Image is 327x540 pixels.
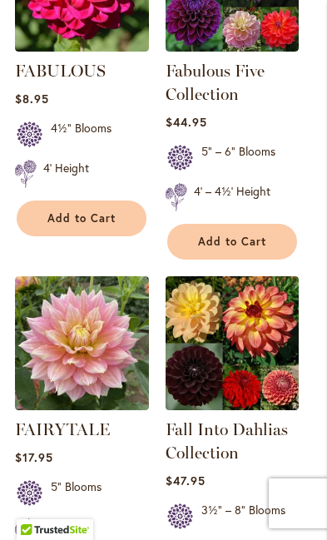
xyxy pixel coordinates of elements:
span: $8.95 [15,91,49,107]
a: FAIRYTALE [15,419,110,439]
a: FABULOUS [15,61,106,81]
a: Fabulous Five Collection [166,61,265,104]
button: Add to Cart [167,224,297,260]
span: Add to Cart [47,211,116,225]
span: $17.95 [15,449,53,465]
div: 5" Blooms [51,478,102,512]
div: 4' – 4½' Height [194,183,270,216]
a: Fall Into Dahlias Collection [166,419,288,463]
div: 4½" Blooms [51,120,111,153]
iframe: Launch Accessibility Center [12,481,59,528]
span: $44.95 [166,114,207,130]
span: Add to Cart [198,235,266,249]
button: Add to Cart [17,201,146,236]
img: Fairytale [15,276,149,410]
img: Fall Into Dahlias Collection [166,276,300,410]
a: Fall Into Dahlias Collection [166,398,300,414]
div: 3½" – 8" Blooms [201,502,285,535]
div: 5" – 6" Blooms [201,143,275,176]
div: 4' Height [43,160,89,192]
a: FABULOUS [15,39,149,55]
a: Fairytale [15,398,149,414]
a: Fabulous Five Collection [166,39,300,55]
span: $47.95 [166,473,206,488]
